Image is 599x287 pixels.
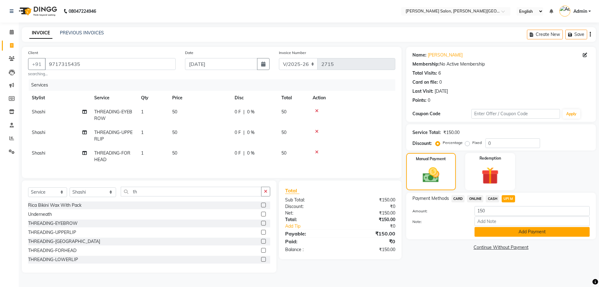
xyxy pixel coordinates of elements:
th: Action [309,91,395,105]
button: Apply [562,109,580,119]
img: _gift.svg [476,165,504,186]
div: Sub Total: [280,197,340,203]
a: INVOICE [29,27,52,39]
div: ₹150.00 [340,230,400,237]
div: 0 [439,79,442,86]
img: logo [16,2,59,20]
span: 0 F [235,150,241,156]
span: | [243,129,245,136]
span: 50 [172,109,177,115]
a: Add Tip [280,223,350,230]
label: Client [28,50,38,56]
label: Date [185,50,193,56]
span: 50 [172,150,177,156]
a: [PERSON_NAME] [428,52,463,58]
input: Search by Name/Mobile/Email/Code [45,58,176,70]
div: ₹150.00 [340,197,400,203]
small: searching... [28,71,176,77]
div: No Active Membership [412,61,590,67]
div: Services [29,79,400,91]
div: Discount: [280,203,340,210]
div: Discount: [412,140,432,147]
span: 0 % [247,129,255,136]
div: Underneath [28,211,52,218]
div: ₹0 [340,238,400,245]
button: Add Payment [475,227,590,237]
span: Shashi [32,150,45,156]
label: Fixed [472,140,482,146]
div: Net: [280,210,340,216]
span: 50 [281,130,286,135]
input: Add Note [475,216,590,226]
span: Payment Methods [412,195,449,202]
th: Stylist [28,91,90,105]
label: Invoice Number [279,50,306,56]
input: Search or Scan [121,187,262,196]
img: Admin [559,6,570,17]
img: _cash.svg [417,166,445,185]
div: ₹0 [350,223,400,230]
span: | [243,109,245,115]
th: Total [278,91,309,105]
button: Create New [527,30,563,39]
span: CASH [486,195,499,202]
span: 1 [141,109,144,115]
span: 0 % [247,150,255,156]
span: THREADING-EYEBROW [94,109,132,121]
div: Service Total: [412,129,441,136]
div: ₹150.00 [443,129,460,136]
th: Qty [137,91,168,105]
label: Amount: [408,208,470,214]
a: PREVIOUS INVOICES [60,30,104,36]
div: ₹150.00 [340,246,400,253]
button: Save [565,30,587,39]
label: Note: [408,219,470,225]
span: Shashi [32,109,45,115]
div: ₹150.00 [340,216,400,223]
div: Membership: [412,61,440,67]
span: CARD [451,195,465,202]
input: Enter Offer / Coupon Code [471,109,560,119]
div: Card on file: [412,79,438,86]
a: Continue Without Payment [407,244,595,251]
th: Service [90,91,137,105]
div: THREADING-LOWERLIP [28,256,78,263]
div: Rica Bikini Wax With Pack [28,202,81,209]
div: Balance : [280,246,340,253]
div: 6 [438,70,441,77]
label: Manual Payment [416,156,446,162]
button: +91 [28,58,46,70]
div: ₹0 [340,203,400,210]
div: Total: [280,216,340,223]
label: Percentage [443,140,463,146]
div: Coupon Code [412,111,471,117]
span: 0 % [247,109,255,115]
div: 0 [428,97,430,104]
div: Total Visits: [412,70,437,77]
label: Redemption [480,156,501,161]
span: Shashi [32,130,45,135]
div: THREADING-UPPERLIP [28,229,76,236]
span: UPI M [502,195,515,202]
div: Payable: [280,230,340,237]
div: [DATE] [435,88,448,95]
span: THREADING-FORHEAD [94,150,130,162]
b: 08047224946 [69,2,96,20]
input: Amount [475,206,590,216]
span: 50 [281,109,286,115]
div: Name: [412,52,426,58]
span: Admin [573,8,587,15]
div: Points: [412,97,426,104]
span: 1 [141,130,144,135]
span: 0 F [235,109,241,115]
th: Disc [231,91,278,105]
span: Total [285,187,299,194]
span: THREADING-UPPERLIP [94,130,133,142]
div: THREADING-[GEOGRAPHIC_DATA] [28,238,100,245]
div: THREADING-FORHEAD [28,247,76,254]
span: 50 [281,150,286,156]
div: THREADING-EYEBROW [28,220,78,227]
span: 50 [172,130,177,135]
div: Last Visit: [412,88,433,95]
th: Price [168,91,231,105]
